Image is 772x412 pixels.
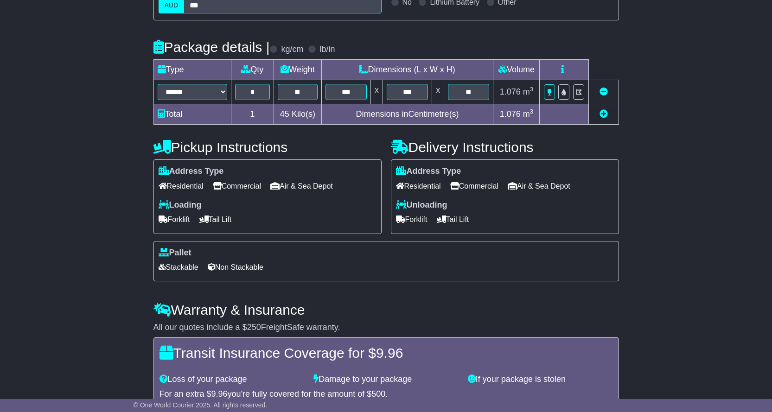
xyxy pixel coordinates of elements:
[600,109,608,119] a: Add new item
[450,179,498,193] span: Commercial
[155,374,309,385] div: Loss of your package
[134,401,268,409] span: © One World Courier 2025. All rights reserved.
[153,139,382,155] h4: Pickup Instructions
[508,179,570,193] span: Air & Sea Depot
[270,179,333,193] span: Air & Sea Depot
[396,166,461,177] label: Address Type
[153,323,619,333] div: All our quotes include a $ FreightSafe warranty.
[371,389,385,399] span: 500
[530,86,534,93] sup: 3
[523,87,534,96] span: m
[208,260,263,274] span: Non Stackable
[437,212,469,227] span: Tail Lift
[159,179,204,193] span: Residential
[309,374,463,385] div: Damage to your package
[396,179,441,193] span: Residential
[211,389,228,399] span: 9.96
[396,212,427,227] span: Forklift
[213,179,261,193] span: Commercial
[159,260,198,274] span: Stackable
[159,212,190,227] span: Forklift
[370,80,383,104] td: x
[274,60,322,80] td: Weight
[231,60,274,80] td: Qty
[247,323,261,332] span: 250
[274,104,322,125] td: Kilo(s)
[160,345,613,361] h4: Transit Insurance Coverage for $
[376,345,403,361] span: 9.96
[321,104,493,125] td: Dimensions in Centimetre(s)
[432,80,444,104] td: x
[530,108,534,115] sup: 3
[199,212,232,227] span: Tail Lift
[153,302,619,317] h4: Warranty & Insurance
[463,374,618,385] div: If your package is stolen
[153,104,231,125] td: Total
[159,200,202,210] label: Loading
[500,109,521,119] span: 1.076
[493,60,540,80] td: Volume
[523,109,534,119] span: m
[153,39,270,55] h4: Package details |
[396,200,447,210] label: Unloading
[319,44,335,55] label: lb/in
[391,139,619,155] h4: Delivery Instructions
[159,166,224,177] label: Address Type
[500,87,521,96] span: 1.076
[160,389,613,399] div: For an extra $ you're fully covered for the amount of $ .
[159,248,191,258] label: Pallet
[280,109,289,119] span: 45
[600,87,608,96] a: Remove this item
[281,44,303,55] label: kg/cm
[321,60,493,80] td: Dimensions (L x W x H)
[153,60,231,80] td: Type
[231,104,274,125] td: 1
